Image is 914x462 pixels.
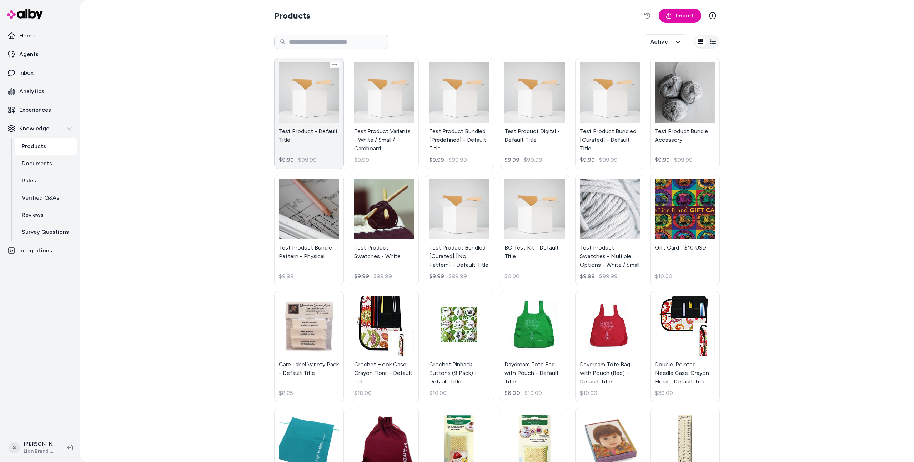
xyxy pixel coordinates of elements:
[19,106,51,114] p: Experiences
[350,58,419,169] a: Test Product Variants - White / Small / CardboardTest Product Variants - White / Small / Cardboar...
[575,291,645,402] a: Daydream Tote Bag with Pouch (Red) - Default TitleDaydream Tote Bag with Pouch (Red) - Default Ti...
[425,175,494,286] a: Test Product Bundled [Curated] [No Pattern] - Default TitleTest Product Bundled [Curated] [No Pat...
[650,58,720,169] a: Test Product Bundle AccessoryTest Product Bundle Accessory$9.99$99.99
[15,206,77,224] a: Reviews
[274,10,310,21] h2: Products
[575,58,645,169] a: Test Product Bundled [Curated] - Default TitleTest Product Bundled [Curated] - Default Title$9.99...
[350,175,419,286] a: Test Product Swatches - WhiteTest Product Swatches - White$9.99$99.99
[3,46,77,63] a: Agents
[274,58,344,169] a: Test Product - Default TitleTest Product - Default Title$9.99$99.99
[350,291,419,402] a: Crochet Hook Case: Crayon Floral - Default TitleCrochet Hook Case: Crayon Floral - Default Title$...
[3,242,77,259] a: Integrations
[15,172,77,189] a: Rules
[19,87,44,96] p: Analytics
[650,175,720,286] a: Gift Card - $10 USDGift Card - $10 USD$10.00
[15,155,77,172] a: Documents
[22,142,46,151] p: Products
[22,159,52,168] p: Documents
[274,175,344,286] a: Test Product Bundle Pattern - PhysicalTest Product Bundle Pattern - Physical$9.99
[19,31,35,40] p: Home
[4,436,61,459] button: S[PERSON_NAME]Lion Brand Yarn
[19,246,52,255] p: Integrations
[3,27,77,44] a: Home
[3,83,77,100] a: Analytics
[650,291,720,402] a: Double-Pointed Needle Case: Crayon Floral - Default TitleDouble-Pointed Needle Case: Crayon Flora...
[643,34,688,49] button: Active
[500,175,569,286] a: BC Test Kit - Default TitleBC Test Kit - Default Title$0.00
[19,69,34,77] p: Inbox
[22,194,59,202] p: Verified Q&As
[500,291,569,402] a: Daydream Tote Bag with Pouch - Default TitleDaydream Tote Bag with Pouch - Default Title$6.00$10.00
[274,291,344,402] a: Care Label Variety Pack - Default TitleCare Label Variety Pack - Default Title$8.25
[22,228,69,236] p: Survey Questions
[659,9,701,23] a: Import
[7,9,43,19] img: alby Logo
[3,64,77,81] a: Inbox
[3,101,77,119] a: Experiences
[575,175,645,286] a: Test Product Swatches - Multiple Options - White / SmallTest Product Swatches - Multiple Options ...
[15,138,77,155] a: Products
[500,58,569,169] a: Test Product Digital - Default TitleTest Product Digital - Default Title$9.99$99.99
[3,120,77,137] button: Knowledge
[15,224,77,241] a: Survey Questions
[676,11,694,20] span: Import
[19,50,39,59] p: Agents
[24,448,56,455] span: Lion Brand Yarn
[22,176,36,185] p: Rules
[19,124,49,133] p: Knowledge
[24,441,56,448] p: [PERSON_NAME]
[15,189,77,206] a: Verified Q&As
[9,442,20,453] span: S
[425,291,494,402] a: Crochet Pinback Buttons (9 Pack) - Default TitleCrochet Pinback Buttons (9 Pack) - Default Title$...
[425,58,494,169] a: Test Product Bundled [Predefined] - Default TitleTest Product Bundled [Predefined] - Default Titl...
[22,211,44,219] p: Reviews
